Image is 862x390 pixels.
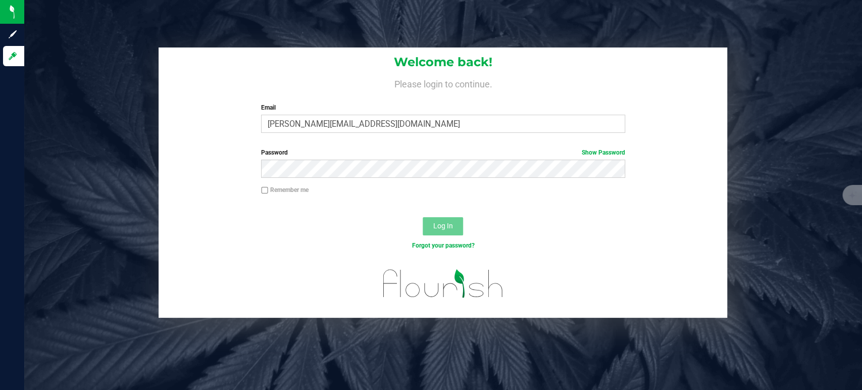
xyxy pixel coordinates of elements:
inline-svg: Log in [8,51,18,61]
button: Log In [423,217,463,235]
span: Password [261,149,288,156]
span: Log In [433,222,453,230]
a: Show Password [582,149,625,156]
input: Remember me [261,187,268,194]
h1: Welcome back! [159,56,727,69]
h4: Please login to continue. [159,77,727,89]
label: Remember me [261,185,309,194]
img: flourish_logo.svg [372,261,514,307]
label: Email [261,103,625,112]
inline-svg: Sign up [8,29,18,39]
a: Forgot your password? [412,242,474,249]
